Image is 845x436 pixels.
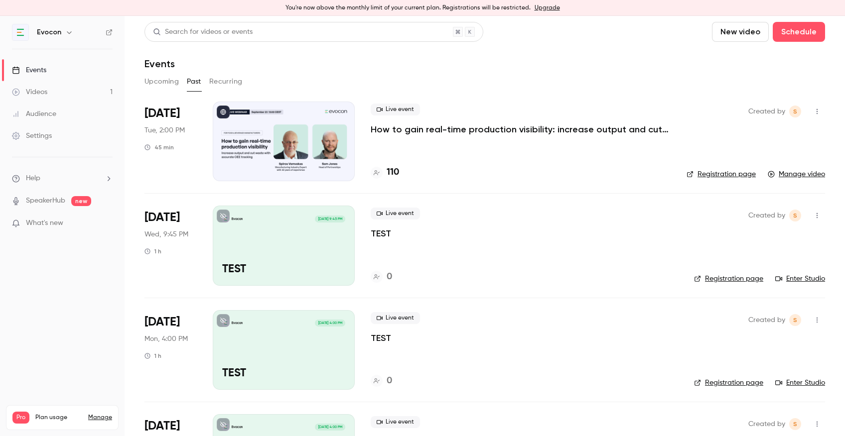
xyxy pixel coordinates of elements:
[775,274,825,284] a: Enter Studio
[712,22,769,42] button: New video
[773,22,825,42] button: Schedule
[187,74,201,90] button: Past
[793,418,797,430] span: S
[793,314,797,326] span: S
[153,27,253,37] div: Search for videos or events
[748,418,785,430] span: Created by
[144,58,175,70] h1: Events
[793,210,797,221] span: S
[748,210,785,221] span: Created by
[35,414,82,422] span: Plan usage
[26,173,40,184] span: Help
[12,87,47,97] div: Videos
[371,166,399,179] a: 110
[315,320,345,327] span: [DATE] 4:00 PM
[371,332,391,344] a: TEST
[26,218,63,228] span: What's new
[213,310,355,390] a: TESTEvocon[DATE] 4:00 PMTEST
[144,334,188,344] span: Mon, 4:00 PM
[789,106,801,117] span: Anna-Liisa Staskevits
[37,27,61,37] h6: Evocon
[144,229,188,239] span: Wed, 9:45 PM
[144,206,197,285] div: Sep 17 Wed, 9:45 PM (Europe/Tallinn)
[387,166,399,179] h4: 110
[371,374,392,388] a: 0
[144,314,180,330] span: [DATE]
[144,102,197,181] div: Sep 23 Tue, 2:00 PM (Europe/Tallinn)
[88,414,112,422] a: Manage
[748,106,785,117] span: Created by
[371,416,420,428] span: Live event
[315,216,345,222] span: [DATE] 9:45 PM
[12,24,28,40] img: Evocon
[71,196,91,206] span: new
[144,352,161,360] div: 1 h
[232,321,243,326] p: Evocon
[687,169,756,179] a: Registration page
[144,418,180,434] span: [DATE]
[232,425,243,430] p: Evocon
[371,312,420,324] span: Live event
[12,131,52,141] div: Settings
[768,169,825,179] a: Manage video
[748,314,785,326] span: Created by
[222,367,345,380] p: TEST
[371,227,391,239] a: TEST
[144,74,179,90] button: Upcoming
[793,106,797,117] span: S
[12,65,46,75] div: Events
[144,106,180,121] span: [DATE]
[387,270,392,284] h4: 0
[12,109,56,119] div: Audience
[144,143,174,151] div: 45 min
[144,125,185,135] span: Tue, 2:00 PM
[232,217,243,221] p: Evocon
[101,219,113,228] iframe: Noticeable Trigger
[371,208,420,219] span: Live event
[315,424,345,431] span: [DATE] 4:00 PM
[144,210,180,225] span: [DATE]
[694,274,763,284] a: Registration page
[209,74,243,90] button: Recurring
[789,314,801,326] span: Anna-Liisa Staskevits
[222,263,345,276] p: TEST
[12,412,29,424] span: Pro
[789,210,801,221] span: Anna-Liisa Staskevits
[694,378,763,388] a: Registration page
[144,247,161,255] div: 1 h
[789,418,801,430] span: Anna-Liisa Staskevits
[371,270,392,284] a: 0
[371,104,420,115] span: Live event
[387,374,392,388] h4: 0
[144,310,197,390] div: Sep 15 Mon, 4:00 PM (Europe/Tallinn)
[775,378,825,388] a: Enter Studio
[535,4,560,12] a: Upgrade
[26,196,65,206] a: SpeakerHub
[12,173,113,184] li: help-dropdown-opener
[213,206,355,285] a: TESTEvocon[DATE] 9:45 PMTEST
[371,123,670,135] a: How to gain real-time production visibility: increase output and cut waste with accurate OEE trac...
